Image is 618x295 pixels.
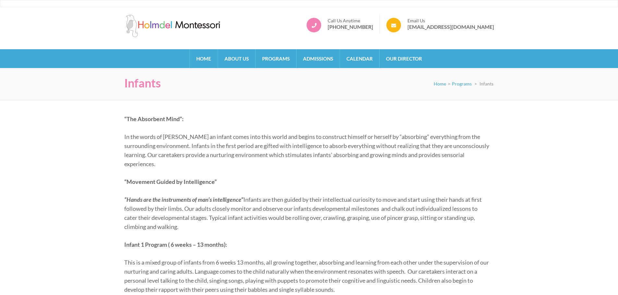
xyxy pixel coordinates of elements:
[124,241,227,248] strong: Infant 1 Program ( 6 weeks – 13 months):
[474,81,477,86] span: >
[407,18,494,24] span: Email Us
[328,18,373,24] span: Call Us Anytime
[434,81,446,86] a: Home
[124,196,243,203] em: “Hands are the instruments of man’s intelligence”
[124,76,161,90] h1: Infants
[124,15,222,37] img: Holmdel Montessori School
[256,49,296,68] a: Programs
[124,195,489,231] p: Infants are then guided by their intellectual curiosity to move and start using their hands at fi...
[328,24,373,30] a: [PHONE_NUMBER]
[190,49,218,68] a: Home
[297,49,340,68] a: Admissions
[124,115,184,122] strong: “The Absorbent Mind”:
[124,258,489,294] p: This is a mixed group of infants from 6 weeks 13 months, all growing together, absorbing and lear...
[448,81,450,86] span: >
[407,24,494,30] a: [EMAIL_ADDRESS][DOMAIN_NAME]
[340,49,379,68] a: Calendar
[124,178,217,185] strong: “Movement Guided by Intelligence”
[218,49,255,68] a: About Us
[380,49,429,68] a: Our Director
[452,81,472,86] a: Programs
[124,132,489,168] p: In the words of [PERSON_NAME] an infant comes into this world and begins to construct himself or ...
